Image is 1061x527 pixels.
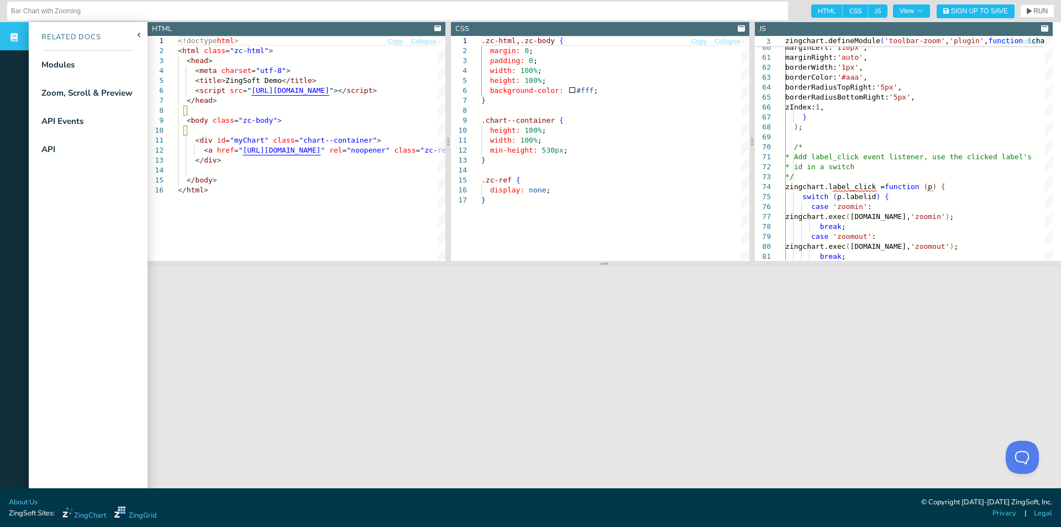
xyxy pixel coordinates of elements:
span: = [416,146,421,154]
span: < [195,136,199,144]
span: ; [547,186,551,194]
span: ; [949,212,954,221]
span: class [273,136,295,144]
div: 13 [451,155,467,165]
div: 73 [755,172,771,182]
div: 2 [148,46,164,56]
span: View [900,8,923,14]
span: "myChart" [230,136,269,144]
button: Copy [691,36,707,47]
span: 'zoomin' [833,202,868,211]
span: function [885,182,920,191]
span: </ [187,176,196,184]
span: = [234,146,239,154]
span: </ [282,76,291,85]
span: , [863,53,868,61]
span: < [195,76,199,85]
div: 16 [451,185,467,195]
span: 'zoomin' [911,212,946,221]
span: switch [802,192,828,201]
span: ZingSoft Sites: [9,508,55,519]
div: 80 [755,242,771,252]
span: head [195,96,212,105]
span: </ [187,96,196,105]
div: 4 [451,66,467,76]
span: html [182,46,199,55]
div: 81 [755,252,771,262]
div: HTML [152,24,172,34]
span: p.labelid [837,192,876,201]
span: 0 [529,56,533,65]
div: Related Docs [29,32,101,43]
span: HTML [811,4,843,18]
span: Collapse [1018,38,1044,45]
span: 1 [815,103,820,111]
div: 8 [451,106,467,116]
div: 68 [755,122,771,132]
div: 64 [755,82,771,92]
span: .chart--container [481,116,555,124]
div: API Events [41,115,83,128]
div: 14 [148,165,164,175]
span: { [885,192,889,201]
span: background-color: [490,86,564,95]
span: < [187,56,191,65]
div: 6 [451,86,467,96]
span: ( [845,242,850,251]
span: = [295,136,299,144]
input: Untitled Demo [11,2,784,20]
div: 1 [451,36,467,46]
span: Collapse [411,38,437,45]
span: head [191,56,208,65]
span: div [199,136,212,144]
span: marginRight: [785,53,837,61]
div: 78 [755,222,771,232]
span: meta [199,66,217,75]
span: Copy [388,38,403,45]
span: html [187,186,204,194]
div: 6 [148,86,164,96]
span: "noopener" [346,146,390,154]
span: rel [329,146,342,154]
span: = [225,136,230,144]
span: '#aaa' [837,73,863,81]
span: : [871,232,876,241]
span: { [559,36,564,45]
span: </ [195,156,204,164]
div: 9 [148,116,164,126]
span: ) [945,212,949,221]
span: </ [178,186,187,194]
button: Sign Up to Save [937,4,1015,18]
span: width: [490,136,516,144]
span: ) [949,242,954,251]
span: src [230,86,243,95]
span: 3 [755,36,771,46]
div: 61 [755,53,771,62]
span: 'zoomout' [833,232,871,241]
span: > [312,76,317,85]
span: ; [798,123,802,131]
span: class [204,46,225,55]
span: Collapse [715,38,740,45]
span: RUN [1033,8,1048,14]
span: { [941,182,945,191]
span: case [811,232,828,241]
div: JS [759,24,766,34]
div: 12 [148,145,164,155]
iframe: Your browser does not support iframes. [148,267,1061,500]
span: < [178,46,182,55]
span: < [204,146,208,154]
span: { [559,116,564,124]
span: " [247,86,251,95]
span: borderRadiusBottomRight: [785,93,889,101]
div: 10 [451,126,467,135]
span: Copy [691,38,707,45]
div: 3 [451,56,467,66]
span: case [811,202,828,211]
div: Zoom, Scroll & Preview [41,87,133,100]
div: 71 [755,152,771,162]
span: "zc-ref" [420,146,455,154]
span: borderRadiusTopRight: [785,83,876,91]
div: 69 [755,132,771,142]
span: ></ [334,86,346,95]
